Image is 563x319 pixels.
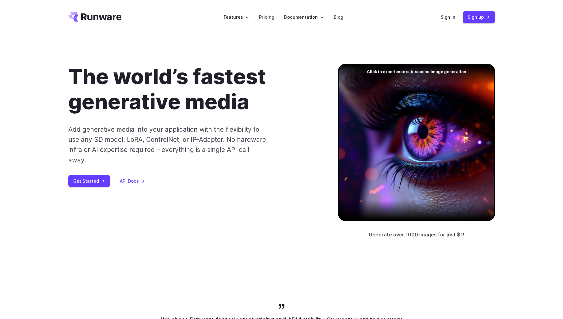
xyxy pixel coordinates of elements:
p: Add generative media into your application with the flexibility to use any SD model, LoRA, Contro... [68,124,268,165]
label: Documentation [284,14,324,21]
a: Blog [334,14,343,21]
a: API Docs [120,177,145,185]
a: Sign up [463,11,495,23]
a: Sign in [441,14,455,21]
label: Features [224,14,249,21]
p: Generate over 1000 images for just $1! [369,231,464,239]
h1: The world’s fastest generative media [68,64,318,115]
a: Get Started [68,175,110,187]
a: Go to / [68,12,122,22]
a: Pricing [259,14,274,21]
